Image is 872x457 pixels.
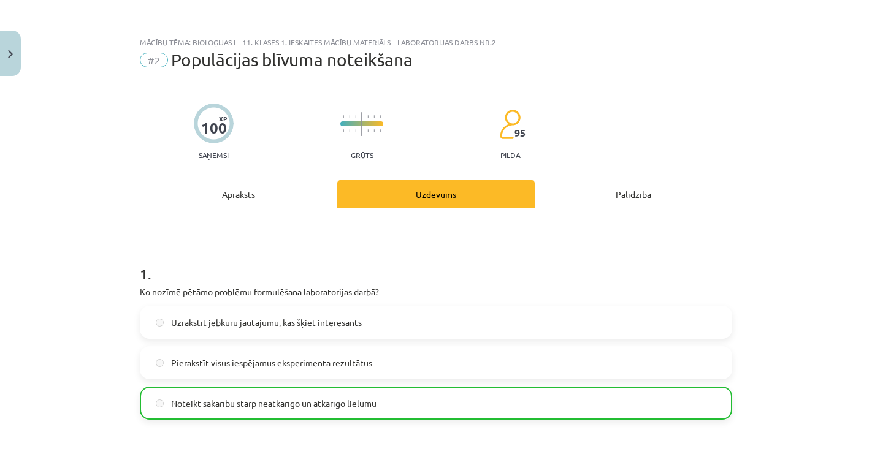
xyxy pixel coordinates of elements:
img: icon-short-line-57e1e144782c952c97e751825c79c345078a6d821885a25fce030b3d8c18986b.svg [373,129,375,132]
img: icon-short-line-57e1e144782c952c97e751825c79c345078a6d821885a25fce030b3d8c18986b.svg [355,129,356,132]
div: Mācību tēma: Bioloģijas i - 11. klases 1. ieskaites mācību materiāls - laboratorijas darbs nr.2 [140,38,732,47]
p: Ko nozīmē pētāmo problēmu formulēšana laboratorijas darbā? [140,285,732,298]
p: Grūts [351,151,373,159]
input: Pierakstīt visus iespējamus eksperimenta rezultātus [156,359,164,367]
span: Noteikt sakarību starp neatkarīgo un atkarīgo lielumu [171,397,377,410]
div: 100 [201,119,227,137]
img: icon-short-line-57e1e144782c952c97e751825c79c345078a6d821885a25fce030b3d8c18986b.svg [380,115,381,118]
p: Saņemsi [194,151,234,159]
img: icon-short-line-57e1e144782c952c97e751825c79c345078a6d821885a25fce030b3d8c18986b.svg [367,115,369,118]
img: icon-short-line-57e1e144782c952c97e751825c79c345078a6d821885a25fce030b3d8c18986b.svg [343,115,344,118]
span: #2 [140,53,168,67]
div: Palīdzība [535,180,732,208]
span: 95 [514,127,526,138]
div: Apraksts [140,180,337,208]
input: Noteikt sakarību starp neatkarīgo un atkarīgo lielumu [156,399,164,407]
span: XP [219,115,227,122]
span: Populācijas blīvuma noteikšana [171,50,413,70]
img: icon-short-line-57e1e144782c952c97e751825c79c345078a6d821885a25fce030b3d8c18986b.svg [349,129,350,132]
img: icon-short-line-57e1e144782c952c97e751825c79c345078a6d821885a25fce030b3d8c18986b.svg [349,115,350,118]
div: Uzdevums [337,180,535,208]
input: Uzrakstīt jebkuru jautājumu, kas šķiet interesants [156,319,164,327]
img: icon-short-line-57e1e144782c952c97e751825c79c345078a6d821885a25fce030b3d8c18986b.svg [380,129,381,132]
img: students-c634bb4e5e11cddfef0936a35e636f08e4e9abd3cc4e673bd6f9a4125e45ecb1.svg [499,109,521,140]
img: icon-short-line-57e1e144782c952c97e751825c79c345078a6d821885a25fce030b3d8c18986b.svg [373,115,375,118]
img: icon-close-lesson-0947bae3869378f0d4975bcd49f059093ad1ed9edebbc8119c70593378902aed.svg [8,50,13,58]
img: icon-short-line-57e1e144782c952c97e751825c79c345078a6d821885a25fce030b3d8c18986b.svg [355,115,356,118]
p: pilda [500,151,520,159]
img: icon-short-line-57e1e144782c952c97e751825c79c345078a6d821885a25fce030b3d8c18986b.svg [343,129,344,132]
span: Uzrakstīt jebkuru jautājumu, kas šķiet interesants [171,316,362,329]
img: icon-short-line-57e1e144782c952c97e751825c79c345078a6d821885a25fce030b3d8c18986b.svg [367,129,369,132]
h1: 1 . [140,244,732,282]
span: Pierakstīt visus iespējamus eksperimenta rezultātus [171,357,372,369]
img: icon-long-line-d9ea69661e0d244f92f715978eff75569469978d946b2353a9bb055b3ed8787d.svg [361,112,362,136]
